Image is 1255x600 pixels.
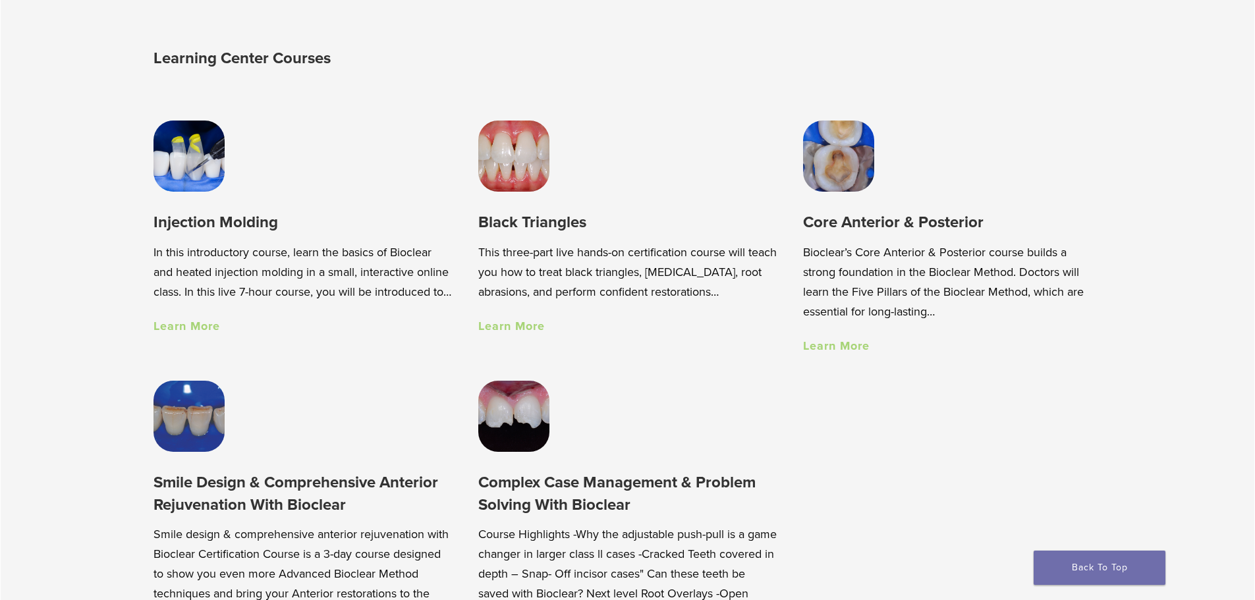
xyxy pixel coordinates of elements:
[153,242,452,302] p: In this introductory course, learn the basics of Bioclear and heated injection molding in a small...
[803,242,1102,321] p: Bioclear’s Core Anterior & Posterior course builds a strong foundation in the Bioclear Method. Do...
[478,319,545,333] a: Learn More
[153,319,220,333] a: Learn More
[478,211,777,233] h3: Black Triangles
[1034,551,1165,585] a: Back To Top
[803,339,870,353] a: Learn More
[153,43,631,74] h2: Learning Center Courses
[478,472,777,516] h3: Complex Case Management & Problem Solving With Bioclear
[803,211,1102,233] h3: Core Anterior & Posterior
[153,472,452,516] h3: Smile Design & Comprehensive Anterior Rejuvenation With Bioclear
[153,211,452,233] h3: Injection Molding
[478,242,777,302] p: This three-part live hands-on certification course will teach you how to treat black triangles, [...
